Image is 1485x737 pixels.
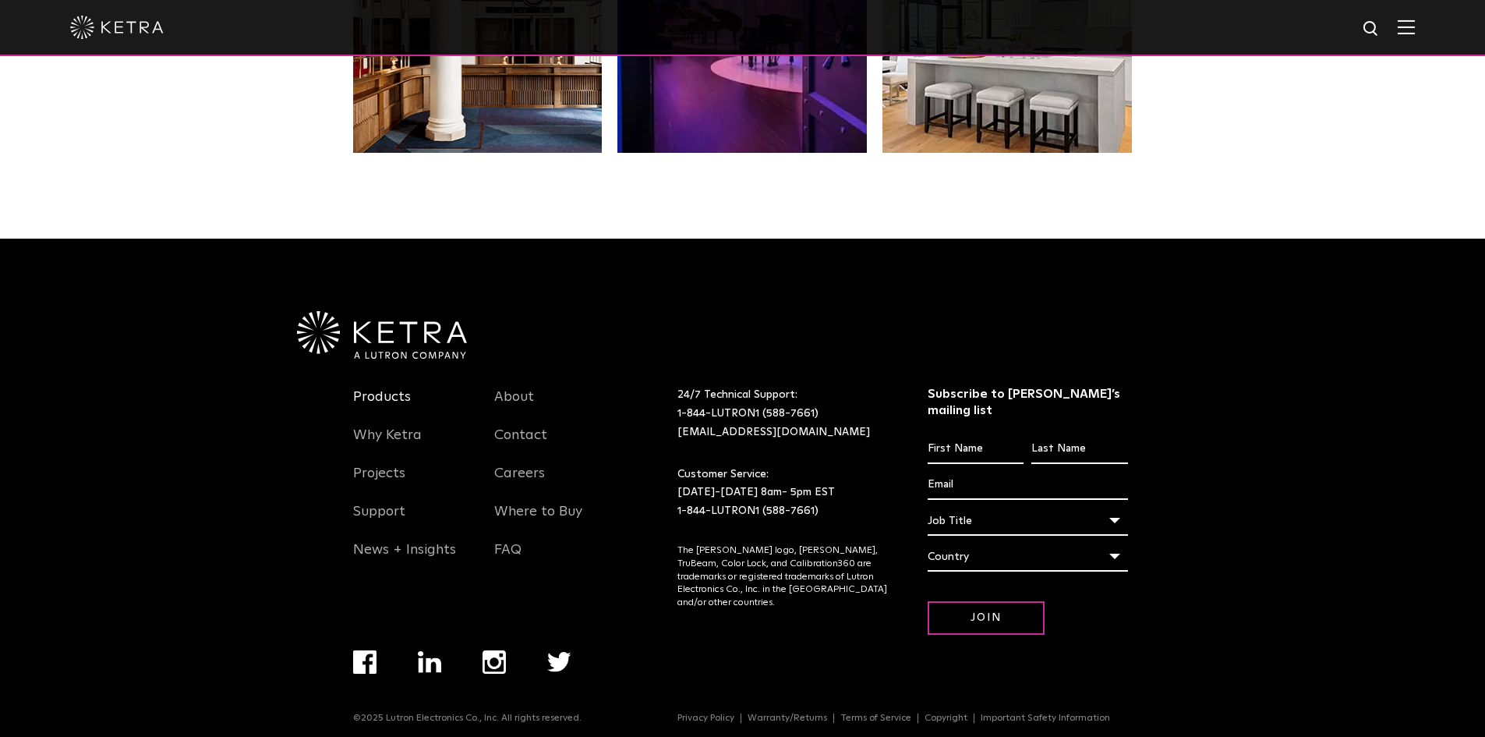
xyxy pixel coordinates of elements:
[918,714,974,723] a: Copyright
[677,544,889,610] p: The [PERSON_NAME] logo, [PERSON_NAME], TruBeam, Color Lock, and Calibration360 are trademarks or ...
[70,16,164,39] img: ketra-logo-2019-white
[928,434,1024,464] input: First Name
[353,541,456,577] a: News + Insights
[353,386,472,577] div: Navigation Menu
[1362,19,1381,39] img: search icon
[353,713,582,724] p: ©2025 Lutron Electronics Co., Inc. All rights reserved.
[353,503,405,539] a: Support
[547,652,571,672] img: twitter
[677,427,870,438] a: [EMAIL_ADDRESS][DOMAIN_NAME]
[677,713,1132,724] div: Navigation Menu
[741,714,834,723] a: Warranty/Returns
[494,386,613,577] div: Navigation Menu
[928,601,1045,635] input: Join
[353,650,377,674] img: facebook
[1031,434,1127,464] input: Last Name
[928,470,1128,500] input: Email
[353,465,405,501] a: Projects
[834,714,918,723] a: Terms of Service
[494,465,545,501] a: Careers
[677,386,889,441] p: 24/7 Technical Support:
[494,503,582,539] a: Where to Buy
[297,311,467,360] img: Ketra-aLutronCo_White_RGB
[494,427,547,462] a: Contact
[483,650,506,674] img: instagram
[671,714,741,723] a: Privacy Policy
[418,651,442,673] img: linkedin
[1398,19,1415,34] img: Hamburger%20Nav.svg
[353,388,411,424] a: Products
[353,427,422,462] a: Why Ketra
[677,408,819,419] a: 1-844-LUTRON1 (588-7661)
[928,542,1128,572] div: Country
[353,650,613,713] div: Navigation Menu
[494,541,522,577] a: FAQ
[494,388,534,424] a: About
[974,714,1116,723] a: Important Safety Information
[677,466,889,521] p: Customer Service: [DATE]-[DATE] 8am- 5pm EST
[928,506,1128,536] div: Job Title
[677,505,819,516] a: 1-844-LUTRON1 (588-7661)
[928,386,1128,419] h3: Subscribe to [PERSON_NAME]’s mailing list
